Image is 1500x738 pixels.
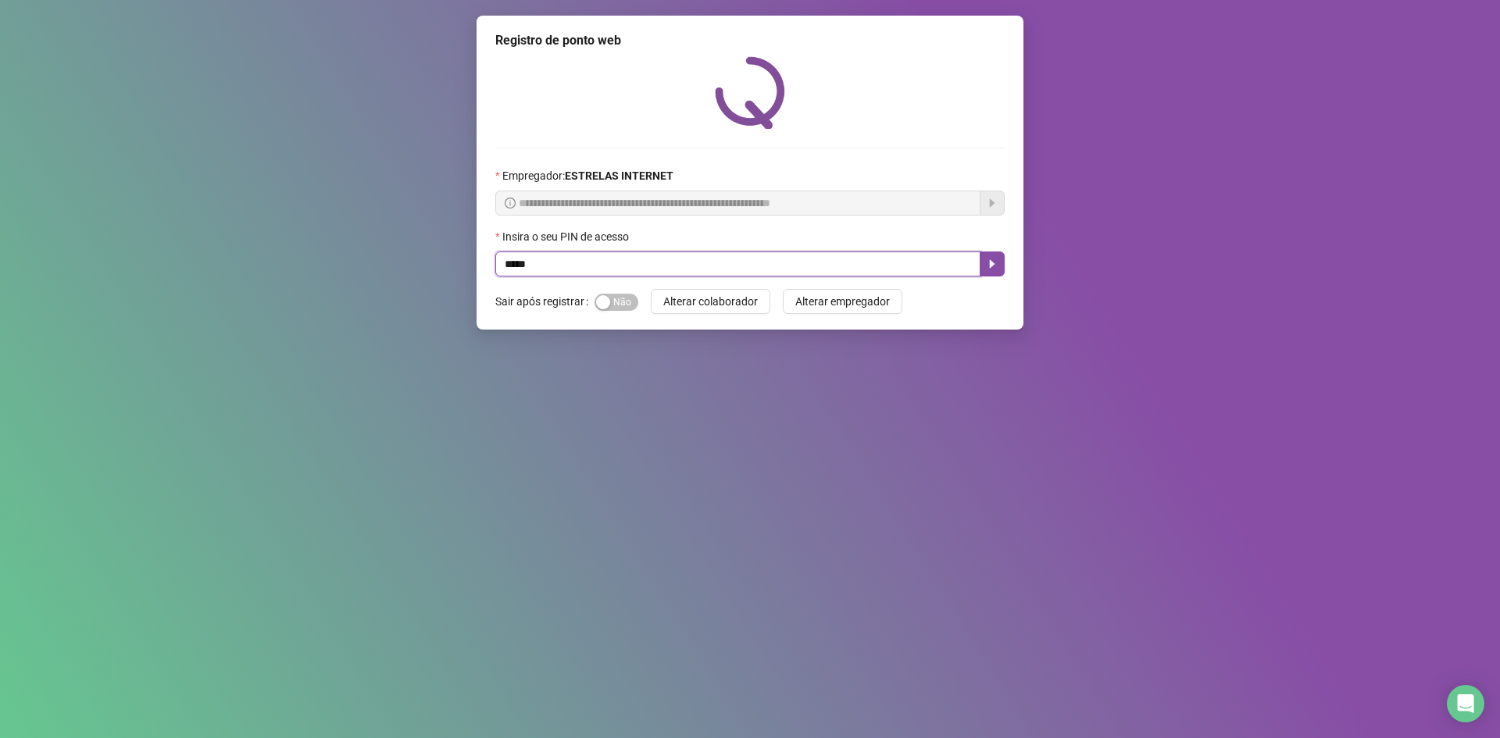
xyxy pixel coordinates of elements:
[502,167,673,184] span: Empregador :
[783,289,902,314] button: Alterar empregador
[495,31,1005,50] div: Registro de ponto web
[1447,685,1484,722] div: Open Intercom Messenger
[505,198,516,209] span: info-circle
[495,228,639,245] label: Insira o seu PIN de acesso
[715,56,785,129] img: QRPoint
[663,293,758,310] span: Alterar colaborador
[986,258,998,270] span: caret-right
[651,289,770,314] button: Alterar colaborador
[565,169,673,182] strong: ESTRELAS INTERNET
[495,289,595,314] label: Sair após registrar
[795,293,890,310] span: Alterar empregador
